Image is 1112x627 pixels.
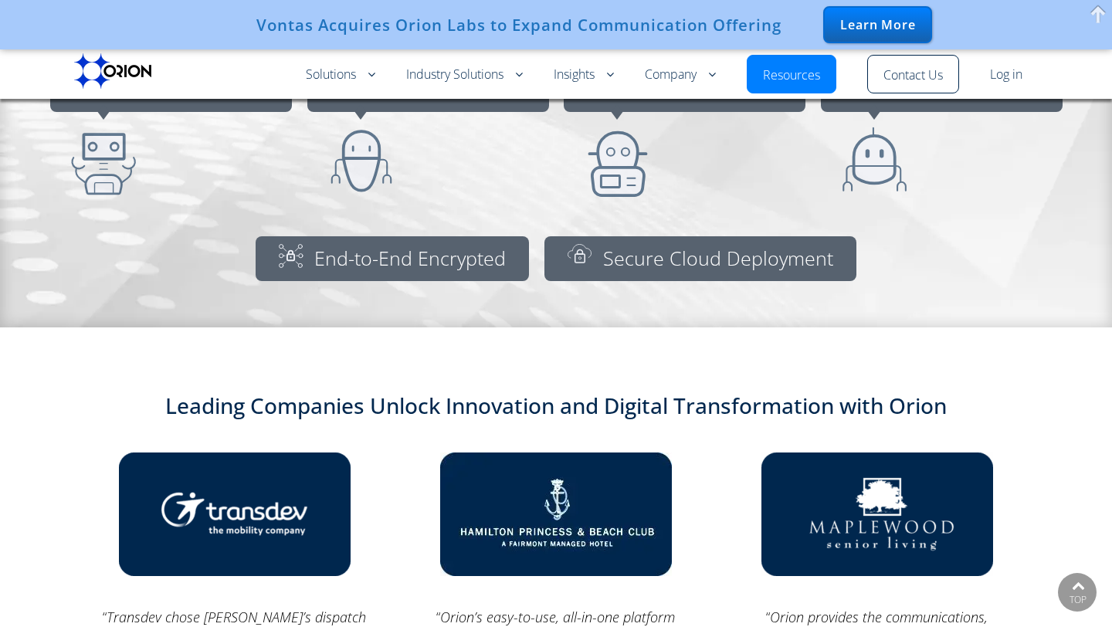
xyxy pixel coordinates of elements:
[763,66,820,85] a: Resources
[74,53,151,89] img: Orion labs Black logo
[834,448,1112,627] iframe: Chat Widget
[406,66,523,84] a: Industry Solutions
[119,452,351,576] img: Transdev logo - Push-to-Talk for Public Transit - Orion
[990,66,1022,84] a: Log in
[82,389,1030,422] h2: Leading Companies Unlock Innovation and Digital Transformation with Orion
[761,452,993,576] img: Maplewood Senior Living logo - PTT for Hospitality - Orion
[256,236,529,282] a: End-to-End Encrypted
[823,6,932,43] div: Learn More
[440,452,672,576] img: hamilton princess beach club logo
[306,66,375,84] a: Solutions
[603,244,833,273] span: Secure Cloud Deployment
[645,66,716,84] a: Company
[883,66,943,85] a: Contact Us
[554,66,614,84] a: Insights
[256,15,781,34] div: Vontas Acquires Orion Labs to Expand Communication Offering
[544,236,856,282] a: Secure Cloud Deployment
[314,244,506,273] span: End-to-End Encrypted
